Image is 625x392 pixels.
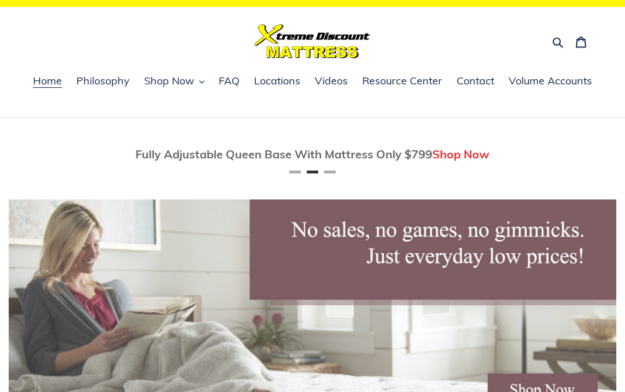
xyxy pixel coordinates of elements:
span: Locations [254,74,300,88]
a: Philosophy [71,73,135,90]
span: Fully Adjustable Queen Base With Mattress Only $799 [135,147,432,161]
button: Page 3 [324,171,336,173]
span: Videos [315,74,348,88]
a: Home [27,73,68,90]
a: Contact [451,73,500,90]
a: Videos [309,73,354,90]
span: Shop Now [432,147,490,161]
span: Philosophy [76,74,130,88]
img: Xtreme Discount Mattress [255,24,370,58]
a: Volume Accounts [503,73,598,90]
a: Resource Center [356,73,448,90]
a: FAQ [213,73,245,90]
button: Shop Now [138,73,210,90]
button: Page 2 [307,171,318,173]
span: Volume Accounts [509,74,592,88]
a: Locations [248,73,306,90]
span: FAQ [219,74,240,88]
span: Home [33,74,62,88]
button: Page 1 [289,171,301,173]
span: Shop Now [144,74,194,88]
span: Contact [457,74,494,88]
span: Resource Center [362,74,442,88]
